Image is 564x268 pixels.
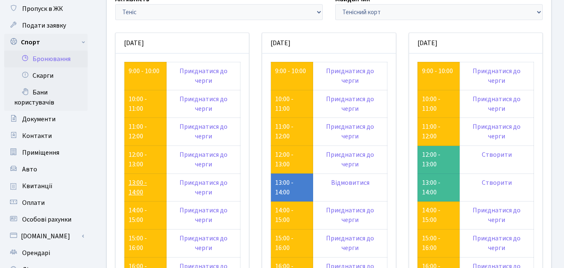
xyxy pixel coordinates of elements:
[129,122,147,141] a: 11:00 - 12:00
[275,234,293,253] a: 15:00 - 16:00
[4,51,88,67] a: Бронювання
[473,234,521,253] a: Приєднатися до черги
[22,181,53,191] span: Квитанції
[116,33,249,54] div: [DATE]
[129,234,147,253] a: 15:00 - 16:00
[4,211,88,228] a: Особові рахунки
[262,33,395,54] div: [DATE]
[331,178,369,187] a: Відмовитися
[4,17,88,34] a: Подати заявку
[326,150,374,169] a: Приєднатися до черги
[129,206,147,225] a: 14:00 - 15:00
[422,206,440,225] a: 14:00 - 15:00
[129,94,147,113] a: 10:00 - 11:00
[22,148,59,157] span: Приміщення
[482,150,512,159] a: Створити
[422,94,440,113] a: 10:00 - 11:00
[275,206,293,225] a: 14:00 - 15:00
[22,248,50,258] span: Орендарі
[326,66,374,85] a: Приєднатися до черги
[180,150,228,169] a: Приєднатися до черги
[180,206,228,225] a: Приєднатися до черги
[4,0,88,17] a: Пропуск в ЖК
[4,161,88,178] a: Авто
[4,228,88,245] a: [DOMAIN_NAME]
[482,178,512,187] a: Створити
[22,131,52,140] span: Контакти
[275,178,293,197] a: 13:00 - 14:00
[422,234,440,253] a: 15:00 - 16:00
[129,150,147,169] a: 12:00 - 13:00
[422,66,453,76] a: 9:00 - 10:00
[4,67,88,84] a: Скарги
[326,206,374,225] a: Приєднатися до черги
[4,144,88,161] a: Приміщення
[417,174,460,202] td: 13:00 - 14:00
[180,94,228,113] a: Приєднатися до черги
[275,94,293,113] a: 10:00 - 11:00
[22,165,37,174] span: Авто
[473,94,521,113] a: Приєднатися до черги
[22,21,66,30] span: Подати заявку
[326,234,374,253] a: Приєднатися до черги
[4,178,88,194] a: Квитанції
[326,94,374,113] a: Приєднатися до черги
[422,122,440,141] a: 11:00 - 12:00
[4,245,88,261] a: Орендарі
[275,122,293,141] a: 11:00 - 12:00
[275,66,306,76] a: 9:00 - 10:00
[326,122,374,141] a: Приєднатися до черги
[22,4,63,13] span: Пропуск в ЖК
[473,66,521,85] a: Приєднатися до черги
[180,178,228,197] a: Приєднатися до черги
[4,128,88,144] a: Контакти
[417,146,460,174] td: 12:00 - 13:00
[4,84,88,111] a: Бани користувачів
[275,150,293,169] a: 12:00 - 13:00
[180,66,228,85] a: Приєднатися до черги
[129,178,147,197] a: 13:00 - 14:00
[4,34,88,51] a: Спорт
[180,234,228,253] a: Приєднатися до черги
[4,194,88,211] a: Оплати
[22,115,56,124] span: Документи
[473,122,521,141] a: Приєднатися до черги
[129,66,159,76] a: 9:00 - 10:00
[409,33,542,54] div: [DATE]
[180,122,228,141] a: Приєднатися до черги
[4,111,88,128] a: Документи
[22,198,45,207] span: Оплати
[473,206,521,225] a: Приєднатися до черги
[22,215,71,224] span: Особові рахунки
